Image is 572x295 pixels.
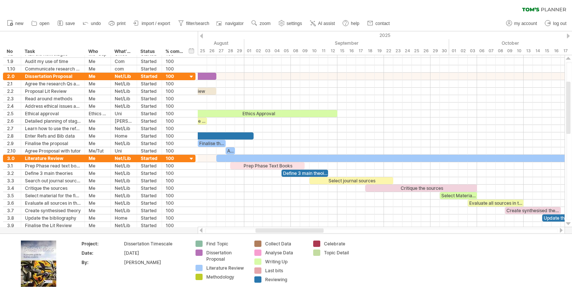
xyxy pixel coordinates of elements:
div: 2.3 [7,95,17,102]
a: print [107,19,128,28]
div: Dissertation Timescale [124,241,187,247]
div: 2.10 [7,147,17,154]
span: undo [91,21,101,26]
div: Update the bibliography [542,214,570,222]
div: Me [89,140,107,147]
div: Me [89,200,107,207]
div: Who [88,48,107,55]
div: Address ethical issues and prepare ethical statement [25,103,81,110]
div: Thursday, 4 September 2025 [272,47,282,55]
div: 100 [166,125,184,132]
div: 100 [166,185,184,192]
div: Date: [82,250,123,256]
div: com [115,65,133,72]
div: Me [89,103,107,110]
div: Create synthesised theory [25,207,81,214]
div: Wednesday, 3 September 2025 [263,47,272,55]
div: 100 [166,140,184,147]
span: zoom [260,21,270,26]
div: Thursday, 9 October 2025 [505,47,514,55]
div: Project: [82,241,123,247]
div: Started [141,117,158,125]
div: Friday, 29 August 2025 [235,47,244,55]
div: Net/Lib [115,125,133,132]
div: Home [115,132,133,139]
div: 2.8 [7,132,17,139]
div: Started [141,177,158,184]
div: Wednesday, 24 September 2025 [403,47,412,55]
div: 2.0 [7,73,17,80]
div: Tuesday, 26 August 2025 [207,47,216,55]
span: open [39,21,50,26]
div: Net/Lib [115,200,133,207]
div: 100 [166,65,184,72]
div: Define 3 main theories [25,170,81,177]
div: Agree Proposal with Tutor [226,147,235,154]
div: Started [141,207,158,214]
div: 3.6 [7,200,17,207]
a: filter/search [176,19,212,28]
div: Me [89,222,107,229]
div: 3.2 [7,170,17,177]
div: Wednesday, 10 September 2025 [309,47,319,55]
div: Me [89,192,107,199]
div: Agree Prosposal with tutor [25,147,81,154]
div: 100 [166,80,184,87]
span: filter/search [186,21,209,26]
div: 3.5 [7,192,17,199]
div: Started [141,162,158,169]
div: Started [141,125,158,132]
div: 100 [166,214,184,222]
div: Proposal Lit Review [25,88,81,95]
div: Me [89,80,107,87]
div: Started [141,132,158,139]
div: Writing Up [265,258,306,265]
div: 100 [166,170,184,177]
div: Started [141,185,158,192]
div: Me [89,132,107,139]
div: Started [141,65,158,72]
div: 2.2 [7,88,17,95]
div: Dissertation Proposal [25,73,81,80]
div: Home [115,214,133,222]
div: 2.4 [7,103,17,110]
div: Prep Phase read text books [25,162,81,169]
div: Net/Lib [115,103,133,110]
div: 3.1 [7,162,17,169]
div: Me [89,88,107,95]
div: Me [89,58,107,65]
div: Detailed planning of stages [25,117,81,125]
div: Wednesday, 1 October 2025 [449,47,458,55]
div: Select Material for final version [440,192,477,199]
div: September 2025 [244,39,449,47]
a: import / export [131,19,172,28]
div: Finalise the proposal [25,140,81,147]
div: 100 [166,200,184,207]
span: save [66,21,75,26]
div: Finalise the Lit Review [25,222,81,229]
div: 2.5 [7,110,17,117]
div: Tuesday, 30 September 2025 [440,47,449,55]
div: 1.9 [7,58,17,65]
div: Tuesday, 7 October 2025 [486,47,496,55]
div: Me [89,185,107,192]
a: contact [365,19,392,28]
span: new [15,21,23,26]
div: Learn how to use the referencing in Word [25,125,81,132]
a: help [341,19,362,28]
div: Search out journal sources [25,177,81,184]
div: Dissertation Proposal [206,250,247,262]
div: Thursday, 18 September 2025 [365,47,375,55]
div: 100 [166,88,184,95]
div: 2.7 [7,125,17,132]
div: Thursday, 16 October 2025 [552,47,561,55]
div: Define 3 main theoires [282,170,328,177]
div: Prep Phase Text Books [230,162,305,169]
div: Monday, 15 September 2025 [337,47,347,55]
div: Uni [115,147,133,154]
div: Net/Lib [115,88,133,95]
div: Net/Lib [115,207,133,214]
a: zoom [250,19,273,28]
div: Friday, 5 September 2025 [282,47,291,55]
div: Net/Lib [115,162,133,169]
